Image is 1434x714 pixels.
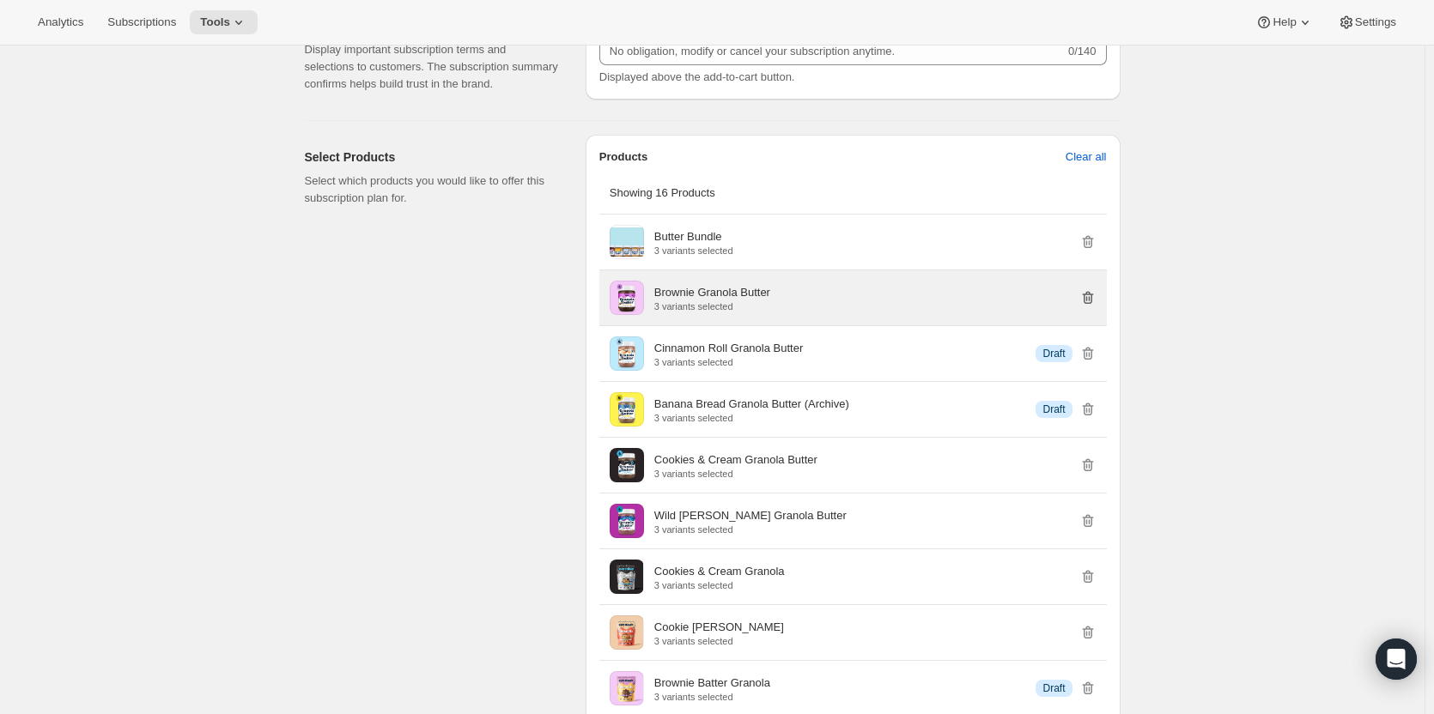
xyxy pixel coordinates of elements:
span: Analytics [38,15,83,29]
span: Clear all [1066,148,1107,166]
p: Cookies & Cream Granola Butter [654,451,817,469]
span: Draft [1042,402,1065,416]
p: Brownie Granola Butter [654,284,770,301]
p: Wild [PERSON_NAME] Granola Butter [654,507,847,524]
img: Cookies & Cream Granola Butter [610,448,644,482]
img: Cookies & Cream Granola [610,560,643,594]
img: Brownie Batter Granola [610,671,643,705]
p: Cookies & Cream Granola [654,563,785,580]
button: Clear all [1055,143,1117,171]
p: Products [599,148,647,166]
img: Wild Berry Granola Butter [610,504,644,538]
p: 3 variants selected [654,301,770,312]
button: Settings [1328,10,1407,34]
button: Subscriptions [97,10,186,34]
span: Draft [1042,681,1065,695]
p: Butter Bundle [654,228,722,245]
p: Brownie Batter Granola [654,675,770,692]
span: Draft [1042,347,1065,360]
p: 3 variants selected [654,413,849,423]
button: Analytics [27,10,94,34]
p: 3 variants selected [654,245,733,256]
p: Select which products you would like to offer this subscription plan for. [305,172,558,207]
p: 3 variants selected [654,357,803,367]
input: No obligation, modify or cancel your subscription anytime. [599,38,1065,65]
span: Displayed above the add-to-cart button. [599,70,795,83]
p: 3 variants selected [654,524,847,535]
img: Banana Bread Granola Butter (Archive) [610,392,644,427]
p: Cinnamon Roll Granola Butter [654,340,803,357]
img: Cookie Dough Granola [610,615,643,650]
img: Butter Bundle [610,227,644,257]
span: Help [1273,15,1296,29]
h2: Select Products [305,148,558,166]
span: Settings [1355,15,1396,29]
p: Banana Bread Granola Butter (Archive) [654,396,849,413]
img: Cinnamon Roll Granola Butter [610,336,644,371]
img: Brownie Granola Butter [610,281,644,315]
div: Open Intercom Messenger [1376,638,1417,680]
p: 3 variants selected [654,580,785,590]
p: Cookie [PERSON_NAME] [654,619,784,636]
p: Display important subscription terms and selections to customers. The subscription summary confir... [305,41,558,93]
p: 3 variants selected [654,636,784,646]
span: Subscriptions [107,15,176,29]
span: Showing 16 Products [610,186,715,199]
p: 3 variants selected [654,469,817,479]
p: 3 variants selected [654,692,770,702]
button: Tools [190,10,258,34]
button: Help [1245,10,1323,34]
span: Tools [200,15,230,29]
